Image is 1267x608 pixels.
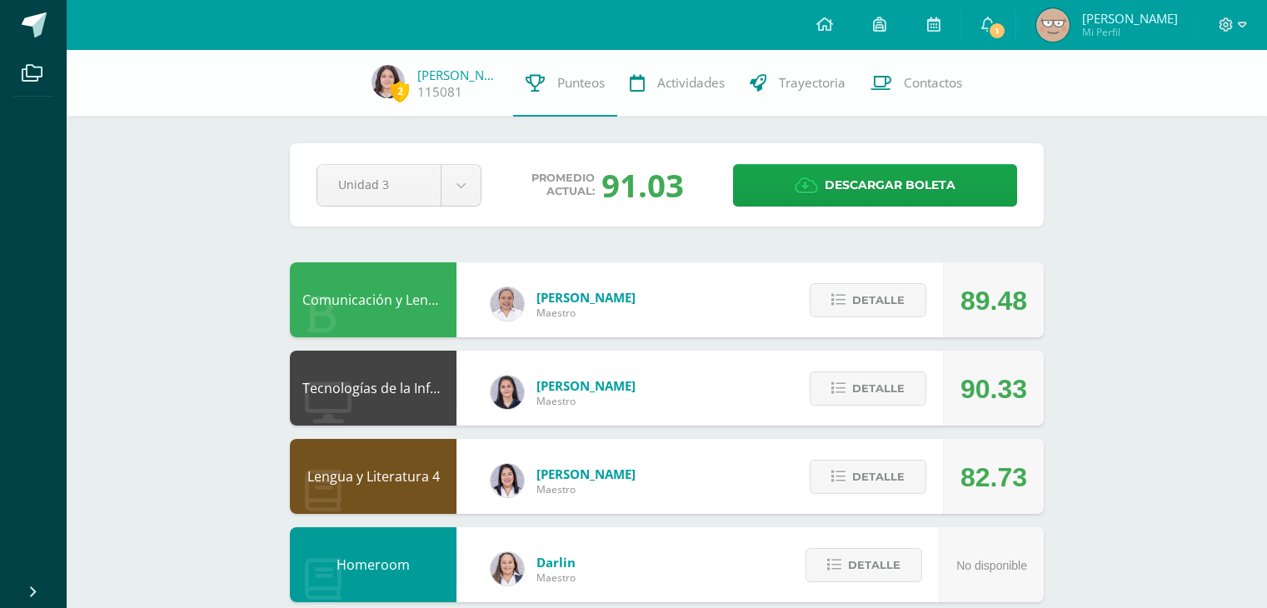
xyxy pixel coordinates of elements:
[491,376,524,409] img: dbcf09110664cdb6f63fe058abfafc14.png
[290,439,456,514] div: Lengua y Literatura 4
[338,165,420,204] span: Unidad 3
[536,482,636,496] span: Maestro
[536,289,636,306] span: [PERSON_NAME]
[317,165,481,206] a: Unidad 3
[536,394,636,408] span: Maestro
[513,50,617,117] a: Punteos
[852,461,905,492] span: Detalle
[536,377,636,394] span: [PERSON_NAME]
[417,83,462,101] a: 115081
[391,81,409,102] span: 2
[531,172,595,198] span: Promedio actual:
[810,371,926,406] button: Detalle
[557,74,605,92] span: Punteos
[852,373,905,404] span: Detalle
[601,163,684,207] div: 91.03
[737,50,858,117] a: Trayectoria
[491,552,524,586] img: 794815d7ffad13252b70ea13fddba508.png
[960,351,1027,426] div: 90.33
[904,74,962,92] span: Contactos
[810,460,926,494] button: Detalle
[491,464,524,497] img: fd1196377973db38ffd7ffd912a4bf7e.png
[852,285,905,316] span: Detalle
[290,527,456,602] div: Homeroom
[372,65,405,98] img: b8e3614bd679735245f6aae5f2e969f0.png
[536,306,636,320] span: Maestro
[858,50,975,117] a: Contactos
[290,351,456,426] div: Tecnologías de la Información y la Comunicación 4
[491,287,524,321] img: 04fbc0eeb5f5f8cf55eb7ff53337e28b.png
[1036,8,1070,42] img: 1d0ca742f2febfec89986c8588b009e1.png
[960,263,1027,338] div: 89.48
[1082,25,1178,39] span: Mi Perfil
[825,165,955,206] span: Descargar boleta
[417,67,501,83] a: [PERSON_NAME]
[733,164,1017,207] a: Descargar boleta
[956,559,1027,572] span: No disponible
[960,440,1027,515] div: 82.73
[536,554,576,571] span: Darlin
[810,283,926,317] button: Detalle
[657,74,725,92] span: Actividades
[290,262,456,337] div: Comunicación y Lenguaje L3 Inglés 4
[848,550,900,581] span: Detalle
[536,571,576,585] span: Maestro
[617,50,737,117] a: Actividades
[806,548,922,582] button: Detalle
[1082,10,1178,27] span: [PERSON_NAME]
[779,74,845,92] span: Trayectoria
[536,466,636,482] span: [PERSON_NAME]
[988,22,1006,40] span: 1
